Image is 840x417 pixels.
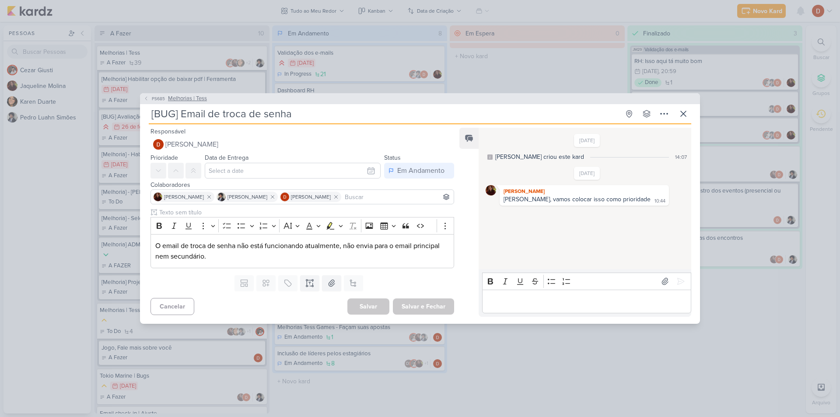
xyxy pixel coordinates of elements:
[217,193,226,201] img: Pedro Luahn Simões
[165,139,218,150] span: [PERSON_NAME]
[150,154,178,161] label: Prioridade
[150,217,454,234] div: Editor toolbar
[168,95,207,103] span: Melhorias | Tess
[482,273,691,290] div: Editor toolbar
[205,163,381,179] input: Select a date
[150,298,194,315] button: Cancelar
[343,192,452,202] input: Buscar
[384,163,454,179] button: Em Andamento
[397,165,444,176] div: Em Andamento
[150,95,166,102] span: PS685
[157,208,454,217] input: Texto sem título
[501,187,667,196] div: [PERSON_NAME]
[291,193,331,201] span: [PERSON_NAME]
[205,154,248,161] label: Data de Entrega
[155,241,449,262] p: O email de troca de senha não está funcionando atualmente, não envia para o email principal nem s...
[150,180,454,189] div: Colaboradores
[153,139,164,150] img: Davi Elias Teixeira
[143,95,207,103] button: PS685 Melhorias | Tess
[486,185,496,196] img: Jaqueline Molina
[675,153,687,161] div: 14:07
[654,198,665,205] div: 10:44
[384,154,401,161] label: Status
[150,137,454,152] button: [PERSON_NAME]
[164,193,204,201] span: [PERSON_NAME]
[482,290,691,314] div: Editor editing area: main
[150,234,454,269] div: Editor editing area: main
[150,128,185,135] label: Responsável
[154,193,162,201] img: Jaqueline Molina
[280,193,289,201] img: Davi Elias Teixeira
[504,196,651,203] div: [PERSON_NAME], vamos colocar isso como prioridade
[495,152,584,161] div: [PERSON_NAME] criou este kard
[149,106,619,122] input: Kard Sem Título
[227,193,267,201] span: [PERSON_NAME]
